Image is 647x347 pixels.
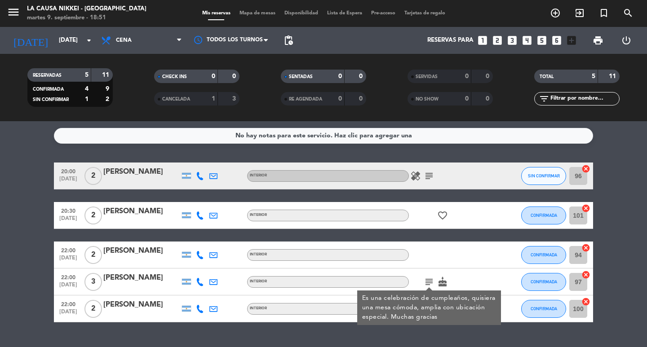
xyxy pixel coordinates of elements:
span: CONFIRMADA [531,213,557,218]
i: search [623,8,634,18]
i: power_settings_new [621,35,632,46]
span: 22:00 [57,245,80,255]
span: 2 [84,206,102,224]
div: [PERSON_NAME] [103,299,180,311]
strong: 0 [486,73,491,79]
span: Pre-acceso [367,11,400,16]
span: 22:00 [57,272,80,282]
span: INTERIOR [250,280,267,283]
div: LOG OUT [612,27,640,54]
strong: 0 [212,73,215,79]
span: Mapa de mesas [235,11,280,16]
i: add_box [566,35,577,46]
i: subject [424,171,434,181]
button: menu [7,5,20,22]
i: cancel [581,243,590,252]
div: [PERSON_NAME] [103,206,180,217]
span: Lista de Espera [323,11,367,16]
span: CANCELADA [162,97,190,101]
span: Mis reservas [198,11,235,16]
span: 20:00 [57,166,80,176]
i: exit_to_app [574,8,585,18]
strong: 0 [465,96,469,102]
strong: 3 [232,96,238,102]
span: pending_actions [283,35,294,46]
strong: 0 [486,96,491,102]
i: looks_3 [506,35,518,46]
span: 22:00 [57,299,80,309]
strong: 0 [232,73,238,79]
strong: 5 [592,73,595,79]
i: turned_in_not [598,8,609,18]
button: CONFIRMADA [521,206,566,224]
span: Reservas para [427,37,474,44]
button: CONFIRMADA [521,246,566,264]
span: SENTADAS [289,75,313,79]
span: Tarjetas de regalo [400,11,450,16]
div: [PERSON_NAME] [103,272,180,284]
i: subject [424,277,434,287]
strong: 5 [85,72,89,78]
span: CONFIRMADA [531,306,557,311]
span: Disponibilidad [280,11,323,16]
strong: 0 [338,73,342,79]
span: CONFIRMADA [531,252,557,257]
span: [DATE] [57,255,80,265]
i: add_circle_outline [550,8,561,18]
i: cancel [581,204,590,213]
button: SIN CONFIRMAR [521,167,566,185]
i: [DATE] [7,31,54,50]
span: 2 [84,167,102,185]
button: CONFIRMADA [521,300,566,318]
i: healing [410,171,421,181]
span: NO SHOW [416,97,439,101]
strong: 2 [106,96,111,102]
strong: 0 [359,73,364,79]
div: No hay notas para este servicio. Haz clic para agregar una [235,131,412,141]
strong: 1 [212,96,215,102]
i: favorite_border [437,210,448,221]
span: 2 [84,246,102,264]
span: Cena [116,37,132,44]
span: SERVIDAS [416,75,438,79]
span: CONFIRMADA [531,279,557,284]
strong: 0 [359,96,364,102]
strong: 4 [85,86,89,92]
span: TOTAL [540,75,554,79]
span: [DATE] [57,215,80,226]
button: CONFIRMADA [521,273,566,291]
div: [PERSON_NAME] [103,245,180,257]
span: 3 [84,273,102,291]
strong: 0 [465,73,469,79]
i: cancel [581,164,590,173]
span: INTERIOR [250,253,267,256]
i: cake [437,277,448,287]
span: RE AGENDADA [289,97,322,101]
div: Es una celebración de cumpleaños, quisiera una mesa cómoda, amplia con ubicación especial. Muchas... [362,294,496,322]
span: [DATE] [57,309,80,319]
span: RESERVADAS [33,73,62,78]
i: menu [7,5,20,19]
span: print [593,35,603,46]
strong: 9 [106,86,111,92]
i: looks_one [477,35,488,46]
span: SIN CONFIRMAR [528,173,560,178]
span: INTERIOR [250,213,267,217]
strong: 11 [609,73,618,79]
span: 2 [84,300,102,318]
strong: 0 [338,96,342,102]
div: martes 9. septiembre - 18:51 [27,13,146,22]
span: INTERIOR [250,307,267,310]
i: filter_list [539,93,550,104]
i: cancel [581,270,590,279]
i: looks_5 [536,35,548,46]
span: 20:30 [57,205,80,215]
i: looks_4 [521,35,533,46]
i: looks_6 [551,35,563,46]
strong: 11 [102,72,111,78]
span: INTERIOR [250,174,267,177]
i: arrow_drop_down [84,35,94,46]
i: cancel [581,297,590,306]
span: [DATE] [57,176,80,186]
strong: 1 [85,96,89,102]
